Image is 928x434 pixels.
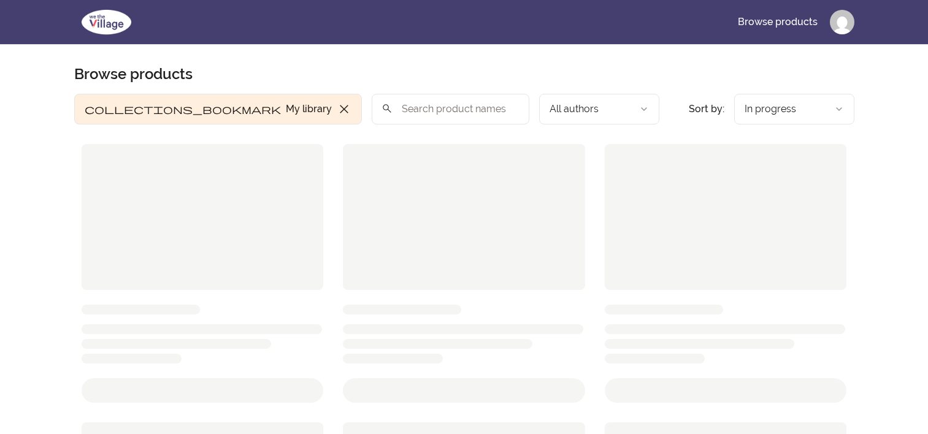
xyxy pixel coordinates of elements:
input: Search product names [372,94,529,124]
button: Filter by My library [74,94,362,124]
img: We The Village logo [74,7,139,37]
button: Product sort options [734,94,854,124]
button: Filter by author [539,94,659,124]
h1: Browse products [74,64,193,84]
img: Profile image for Ruben Febres [830,10,854,34]
nav: Main [728,7,854,37]
span: Sort by: [689,103,724,115]
span: collections_bookmark [85,102,281,116]
a: Browse products [728,7,827,37]
span: close [337,102,351,116]
span: search [382,100,393,117]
